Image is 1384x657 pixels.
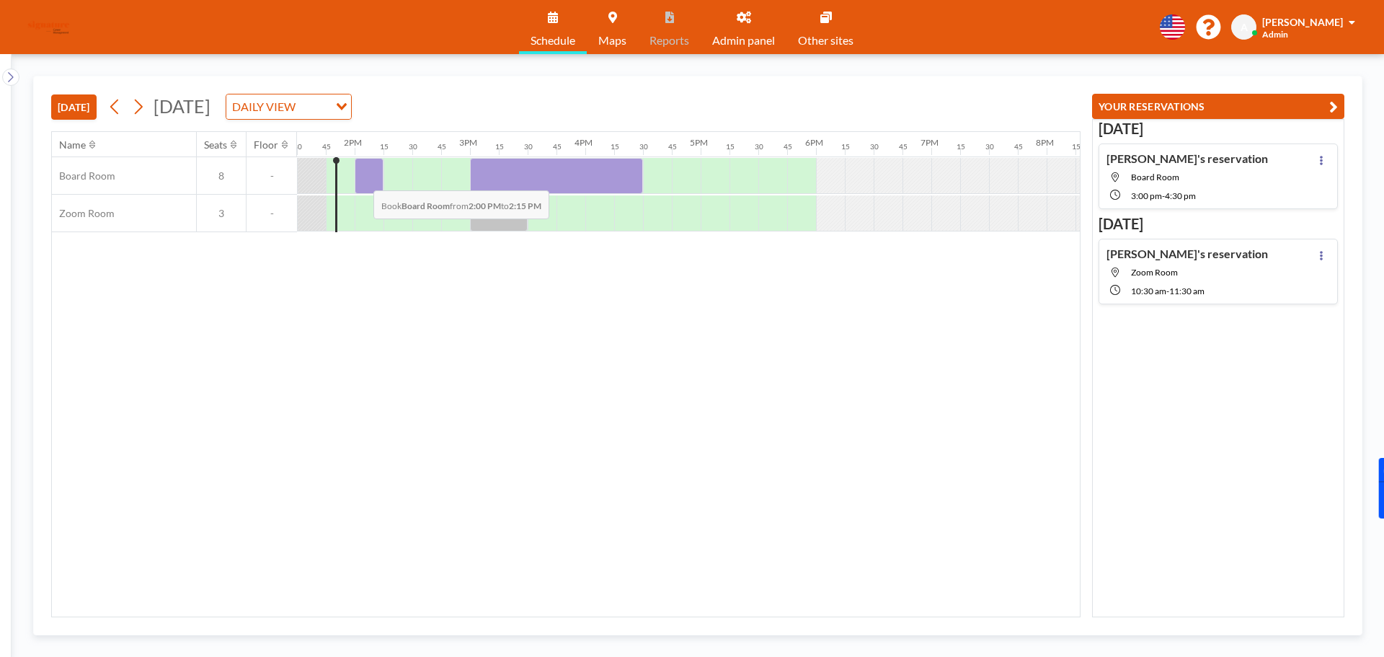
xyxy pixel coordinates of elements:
[531,35,575,46] span: Schedule
[459,137,477,148] div: 3PM
[1036,137,1054,148] div: 8PM
[798,35,853,46] span: Other sites
[344,137,362,148] div: 2PM
[1262,16,1343,28] span: [PERSON_NAME]
[226,94,351,119] div: Search for option
[373,190,549,219] span: Book from to
[59,138,86,151] div: Name
[247,207,297,220] span: -
[1099,215,1338,233] h3: [DATE]
[1131,172,1179,182] span: Board Room
[23,13,74,42] img: organization-logo
[870,142,879,151] div: 30
[841,142,850,151] div: 15
[52,169,115,182] span: Board Room
[1106,151,1268,166] h4: [PERSON_NAME]'s reservation
[409,142,417,151] div: 30
[668,142,677,151] div: 45
[1169,286,1205,296] span: 11:30 AM
[1241,21,1248,34] span: A
[1166,286,1169,296] span: -
[805,137,823,148] div: 6PM
[51,94,97,120] button: [DATE]
[575,137,593,148] div: 4PM
[639,142,648,151] div: 30
[1262,29,1288,40] span: Admin
[229,97,298,116] span: DAILY VIEW
[899,142,908,151] div: 45
[509,200,541,211] b: 2:15 PM
[1165,190,1196,201] span: 4:30 PM
[1099,120,1338,138] h3: [DATE]
[524,142,533,151] div: 30
[611,142,619,151] div: 15
[52,207,115,220] span: Zoom Room
[322,142,331,151] div: 45
[469,200,501,211] b: 2:00 PM
[1014,142,1023,151] div: 45
[784,142,792,151] div: 45
[649,35,689,46] span: Reports
[247,169,297,182] span: -
[197,207,246,220] span: 3
[985,142,994,151] div: 30
[1072,142,1081,151] div: 15
[921,137,939,148] div: 7PM
[712,35,775,46] span: Admin panel
[154,95,210,117] span: [DATE]
[293,142,302,151] div: 30
[1131,267,1178,278] span: Zoom Room
[197,169,246,182] span: 8
[438,142,446,151] div: 45
[300,97,327,116] input: Search for option
[598,35,626,46] span: Maps
[495,142,504,151] div: 15
[254,138,278,151] div: Floor
[380,142,389,151] div: 15
[726,142,735,151] div: 15
[1092,94,1344,119] button: YOUR RESERVATIONS
[957,142,965,151] div: 15
[1131,286,1166,296] span: 10:30 AM
[1106,247,1268,261] h4: [PERSON_NAME]'s reservation
[1131,190,1162,201] span: 3:00 PM
[402,200,450,211] b: Board Room
[690,137,708,148] div: 5PM
[755,142,763,151] div: 30
[1162,190,1165,201] span: -
[204,138,227,151] div: Seats
[553,142,562,151] div: 45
